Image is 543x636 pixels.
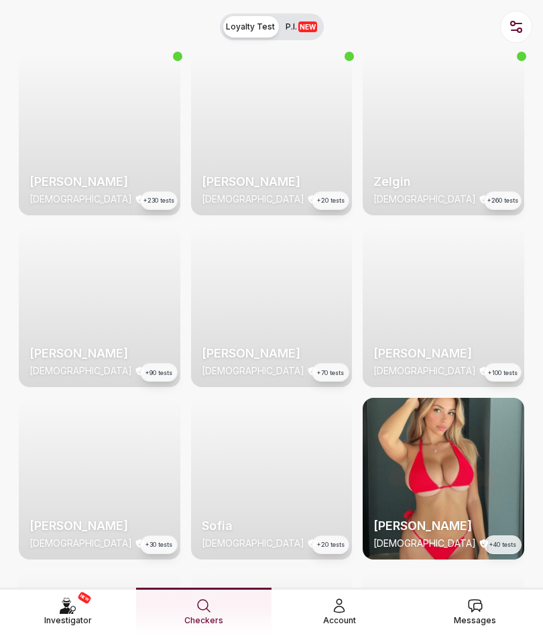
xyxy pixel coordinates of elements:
[29,517,170,535] h2: [PERSON_NAME]
[488,368,518,378] span: +100 tests
[317,196,345,205] span: +20 tests
[202,344,342,363] h2: [PERSON_NAME]
[44,614,92,627] span: Investigator
[317,540,345,549] span: +20 tests
[19,398,180,560] a: thumbchecker[PERSON_NAME][DEMOGRAPHIC_DATA]+30 tests
[184,614,223,627] span: Checkers
[136,588,272,635] a: Checkers
[363,54,524,215] img: checker
[363,398,524,560] a: thumbchecker[PERSON_NAME][DEMOGRAPHIC_DATA]+40 tests
[363,54,524,215] a: thumbcheckerZelgin[DEMOGRAPHIC_DATA]+260 tests
[191,398,353,560] img: checker
[191,226,353,388] a: thumbchecker[PERSON_NAME][DEMOGRAPHIC_DATA]+70 tests
[191,398,353,560] a: thumbcheckerSofia[DEMOGRAPHIC_DATA]+20 tests
[143,196,174,205] span: +230 tests
[77,591,92,604] span: NEW
[191,54,353,215] img: checker
[271,588,408,635] a: Account
[489,540,516,549] span: +40 tests
[29,172,170,191] h2: [PERSON_NAME]
[363,398,524,560] img: checker
[29,364,132,378] p: [DEMOGRAPHIC_DATA]
[286,21,317,32] span: P.I.
[29,193,132,206] p: [DEMOGRAPHIC_DATA]
[19,54,180,215] img: checker
[373,344,514,363] h2: [PERSON_NAME]
[487,196,518,205] span: +260 tests
[29,537,132,550] p: [DEMOGRAPHIC_DATA]
[19,226,180,388] a: thumbchecker[PERSON_NAME][DEMOGRAPHIC_DATA]+90 tests
[29,344,170,363] h2: [PERSON_NAME]
[317,368,344,378] span: +70 tests
[145,368,172,378] span: +90 tests
[145,540,172,549] span: +30 tests
[454,614,496,627] span: Messages
[19,226,180,388] img: checker
[373,537,476,550] p: [DEMOGRAPHIC_DATA]
[373,517,514,535] h2: [PERSON_NAME]
[373,364,476,378] p: [DEMOGRAPHIC_DATA]
[363,226,524,388] img: checker
[19,398,180,560] img: checker
[226,21,275,32] span: Loyalty Test
[191,226,353,388] img: checker
[298,21,317,32] span: NEW
[202,517,342,535] h2: Sofia
[202,537,304,550] p: [DEMOGRAPHIC_DATA]
[323,614,356,627] span: Account
[19,54,180,215] a: thumbchecker[PERSON_NAME][DEMOGRAPHIC_DATA]+230 tests
[202,172,342,191] h2: [PERSON_NAME]
[202,364,304,378] p: [DEMOGRAPHIC_DATA]
[373,193,476,206] p: [DEMOGRAPHIC_DATA]
[202,193,304,206] p: [DEMOGRAPHIC_DATA]
[191,54,353,215] a: thumbchecker[PERSON_NAME][DEMOGRAPHIC_DATA]+20 tests
[373,172,514,191] h2: Zelgin
[363,226,524,388] a: thumbchecker[PERSON_NAME][DEMOGRAPHIC_DATA]+100 tests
